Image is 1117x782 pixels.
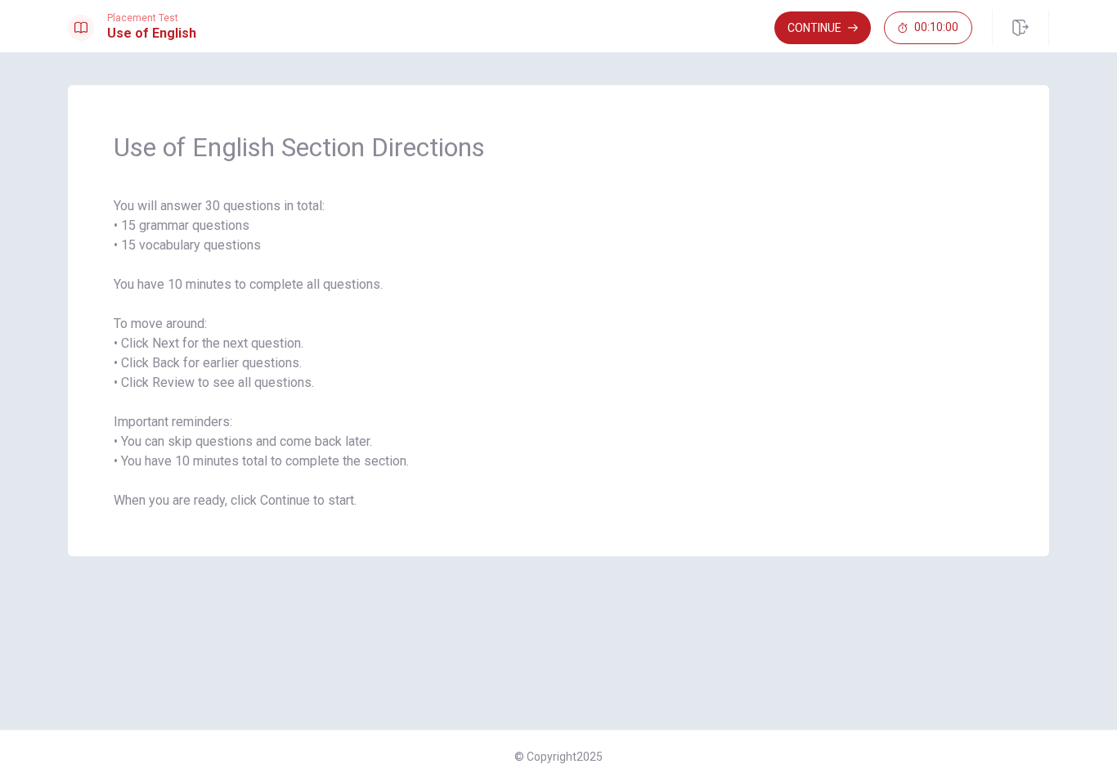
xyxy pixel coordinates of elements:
[774,11,871,44] button: Continue
[107,24,196,43] h1: Use of English
[114,196,1003,510] span: You will answer 30 questions in total: • 15 grammar questions • 15 vocabulary questions You have ...
[884,11,972,44] button: 00:10:00
[114,131,1003,164] span: Use of English Section Directions
[514,750,603,763] span: © Copyright 2025
[914,21,958,34] span: 00:10:00
[107,12,196,24] span: Placement Test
